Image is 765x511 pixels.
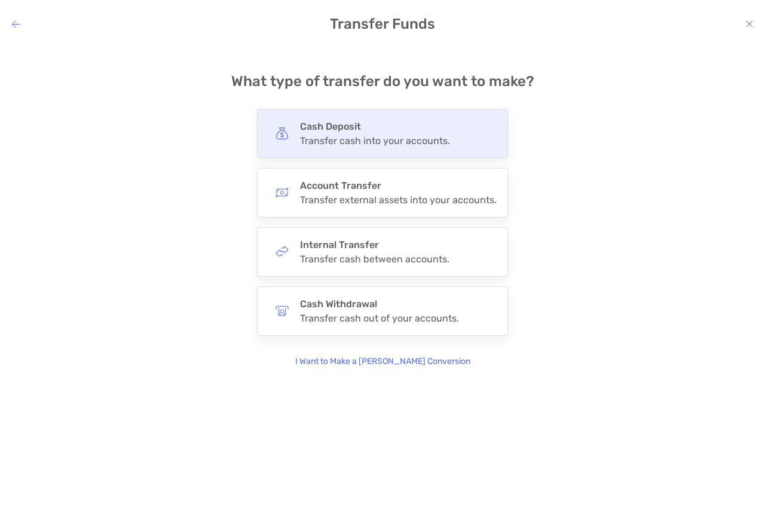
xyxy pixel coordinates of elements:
[300,298,459,310] h4: Cash Withdrawal
[300,180,497,191] h4: Account Transfer
[295,355,470,368] p: I Want to Make a [PERSON_NAME] Conversion
[300,135,450,146] div: Transfer cash into your accounts.
[276,127,289,140] img: button icon
[300,253,449,265] div: Transfer cash between accounts.
[300,313,459,324] div: Transfer cash out of your accounts.
[276,245,289,258] img: button icon
[276,304,289,317] img: button icon
[300,239,449,250] h4: Internal Transfer
[300,121,450,132] h4: Cash Deposit
[300,194,497,206] div: Transfer external assets into your accounts.
[231,73,534,90] h4: What type of transfer do you want to make?
[276,186,289,199] img: button icon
